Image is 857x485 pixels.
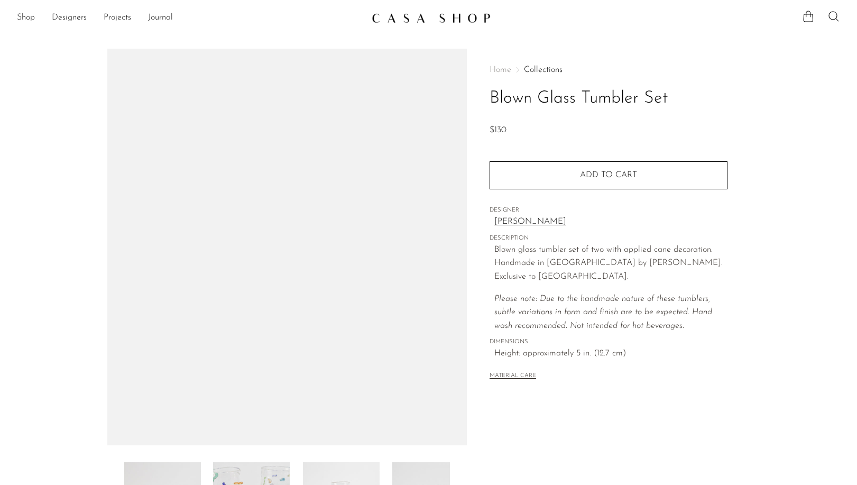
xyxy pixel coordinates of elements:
[490,161,727,189] button: Add to cart
[490,337,727,347] span: DIMENSIONS
[490,66,727,74] nav: Breadcrumbs
[490,234,727,243] span: DESCRIPTION
[52,11,87,25] a: Designers
[490,372,536,380] button: MATERIAL CARE
[524,66,563,74] a: Collections
[104,11,131,25] a: Projects
[17,9,363,27] nav: Desktop navigation
[17,9,363,27] ul: NEW HEADER MENU
[490,66,511,74] span: Home
[494,347,727,361] span: Height: approximately 5 in. (12.7 cm)
[494,243,727,284] p: Blown glass tumbler set of two with applied cane decoration. Handmade in [GEOGRAPHIC_DATA] by [PE...
[17,11,35,25] a: Shop
[148,11,173,25] a: Journal
[490,206,727,215] span: DESIGNER
[494,215,727,229] a: [PERSON_NAME]
[580,171,637,179] span: Add to cart
[494,295,715,330] em: Please note: Due to the handmade nature of these tumblers, subtle variations in form and finish a...
[490,126,506,134] span: $130
[490,85,727,112] h1: Blown Glass Tumbler Set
